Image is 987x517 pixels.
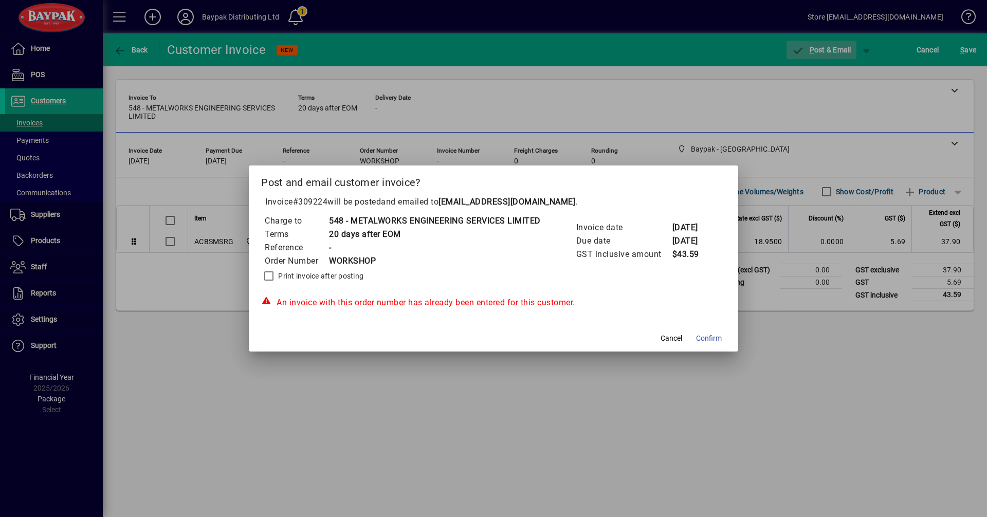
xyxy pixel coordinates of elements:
[264,214,328,228] td: Charge to
[276,271,363,281] label: Print invoice after posting
[672,234,713,248] td: [DATE]
[661,333,682,344] span: Cancel
[576,248,672,261] td: GST inclusive amount
[293,197,328,207] span: #309224
[576,234,672,248] td: Due date
[672,221,713,234] td: [DATE]
[261,196,726,208] p: Invoice will be posted .
[576,221,672,234] td: Invoice date
[692,329,726,347] button: Confirm
[438,197,575,207] b: [EMAIL_ADDRESS][DOMAIN_NAME]
[249,165,738,195] h2: Post and email customer invoice?
[328,241,541,254] td: -
[264,254,328,268] td: Order Number
[328,214,541,228] td: 548 - METALWORKS ENGINEERING SERVICES LIMITED
[696,333,722,344] span: Confirm
[655,329,688,347] button: Cancel
[261,297,726,309] div: An invoice with this order number has already been entered for this customer.
[328,228,541,241] td: 20 days after EOM
[264,241,328,254] td: Reference
[328,254,541,268] td: WORKSHOP
[672,248,713,261] td: $43.59
[264,228,328,241] td: Terms
[381,197,575,207] span: and emailed to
